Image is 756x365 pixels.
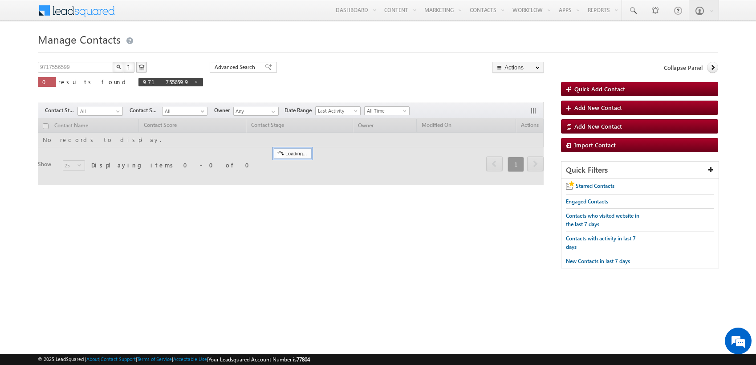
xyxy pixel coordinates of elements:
[38,32,121,46] span: Manage Contacts
[566,198,608,205] span: Engaged Contacts
[42,78,52,85] span: 0
[315,106,361,115] a: Last Activity
[274,148,312,159] div: Loading...
[101,356,136,362] a: Contact Support
[162,107,207,116] a: All
[364,106,410,115] a: All Time
[38,355,310,364] span: © 2025 LeadSquared | | | | |
[163,107,205,115] span: All
[566,258,630,264] span: New Contacts in last 7 days
[561,162,719,179] div: Quick Filters
[143,78,190,85] span: 9717556599
[116,65,121,69] img: Search
[316,107,358,115] span: Last Activity
[77,107,123,116] a: All
[78,107,120,115] span: All
[130,106,162,114] span: Contact Source
[574,141,616,149] span: Import Contact
[574,85,625,93] span: Quick Add Contact
[233,107,279,116] input: Type to Search
[267,107,278,116] a: Show All Items
[664,64,703,72] span: Collapse Panel
[285,106,315,114] span: Date Range
[58,78,129,85] span: results found
[124,62,134,73] button: ?
[215,63,258,71] span: Advanced Search
[127,63,131,71] span: ?
[365,107,407,115] span: All Time
[214,106,233,114] span: Owner
[297,356,310,363] span: 77804
[173,356,207,362] a: Acceptable Use
[45,106,77,114] span: Contact Stage
[86,356,99,362] a: About
[576,182,614,189] span: Starred Contacts
[492,62,544,73] button: Actions
[566,235,636,250] span: Contacts with activity in last 7 days
[566,212,639,227] span: Contacts who visited website in the last 7 days
[137,356,172,362] a: Terms of Service
[574,104,622,111] span: Add New Contact
[574,122,622,130] span: Add New Contact
[208,356,310,363] span: Your Leadsquared Account Number is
